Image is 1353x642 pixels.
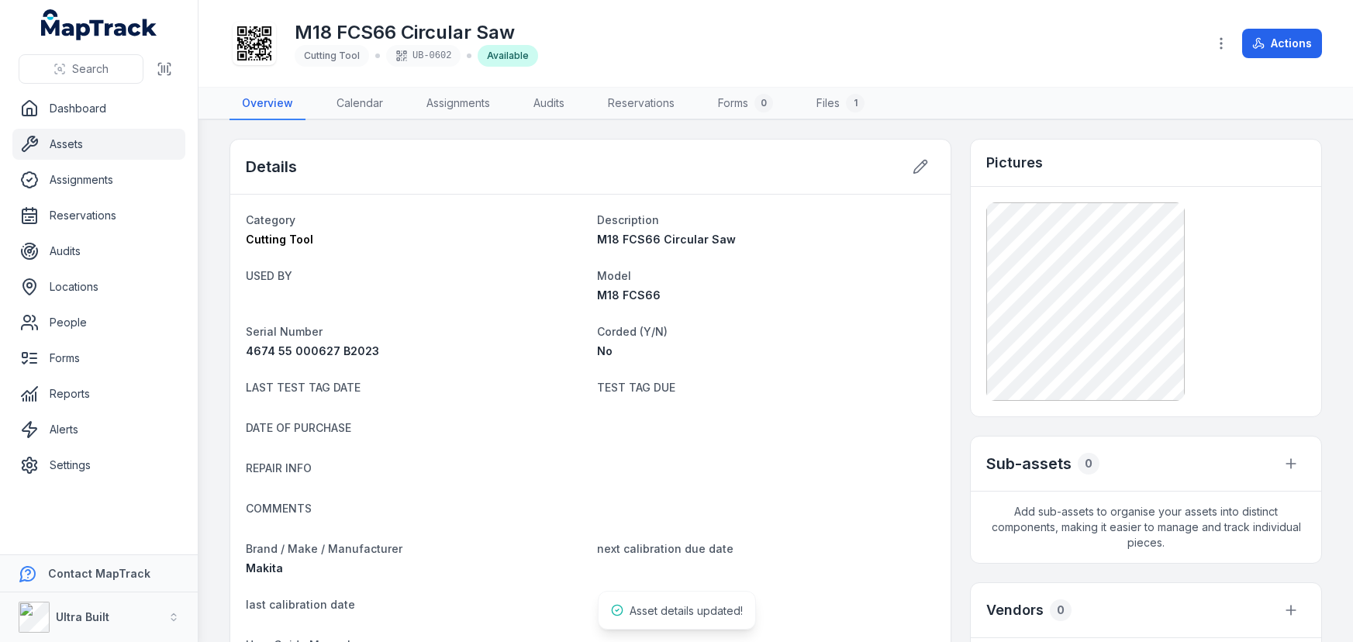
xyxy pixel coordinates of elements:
span: 4674 55 000627 B2023 [246,344,379,357]
a: Calendar [324,88,395,120]
a: Assignments [414,88,502,120]
a: Reservations [595,88,687,120]
span: Brand / Make / Manufacturer [246,542,402,555]
strong: Contact MapTrack [48,567,150,580]
span: Asset details updated! [630,604,743,617]
span: TEST TAG DUE [597,381,675,394]
a: Assets [12,129,185,160]
div: 0 [1078,453,1099,475]
span: DATE OF PURCHASE [246,421,351,434]
a: Alerts [12,414,185,445]
div: 1 [846,94,865,112]
a: Dashboard [12,93,185,124]
div: UB-0602 [386,45,461,67]
span: Search [72,61,109,77]
strong: Ultra Built [56,610,109,623]
a: Assignments [12,164,185,195]
a: Audits [521,88,577,120]
span: Cutting Tool [246,233,313,246]
span: REPAIR INFO [246,461,312,475]
span: Makita [246,561,283,575]
h1: M18 FCS66 Circular Saw [295,20,538,45]
span: M18 FCS66 [597,288,661,302]
a: Files1 [804,88,877,120]
a: Reservations [12,200,185,231]
a: Audits [12,236,185,267]
button: Actions [1242,29,1322,58]
a: Settings [12,450,185,481]
h2: Sub-assets [986,453,1072,475]
a: Reports [12,378,185,409]
div: Available [478,45,538,67]
a: Locations [12,271,185,302]
span: next calibration due date [597,542,733,555]
span: USED BY [246,269,292,282]
span: Corded (Y/N) [597,325,668,338]
span: Description [597,213,659,226]
div: 0 [1050,599,1072,621]
span: M18 FCS66 Circular Saw [597,233,736,246]
a: Forms0 [706,88,785,120]
span: Category [246,213,295,226]
span: COMMENTS [246,502,312,515]
a: MapTrack [41,9,157,40]
a: Overview [230,88,305,120]
span: Serial Number [246,325,323,338]
button: Search [19,54,143,84]
span: Cutting Tool [304,50,360,61]
span: LAST TEST TAG DATE [246,381,361,394]
span: last calibration date [246,598,355,611]
div: 0 [754,94,773,112]
span: Model [597,269,631,282]
span: No [597,344,613,357]
h3: Pictures [986,152,1043,174]
a: Forms [12,343,185,374]
span: Add sub-assets to organise your assets into distinct components, making it easier to manage and t... [971,492,1321,563]
a: People [12,307,185,338]
h2: Details [246,156,297,178]
h3: Vendors [986,599,1044,621]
